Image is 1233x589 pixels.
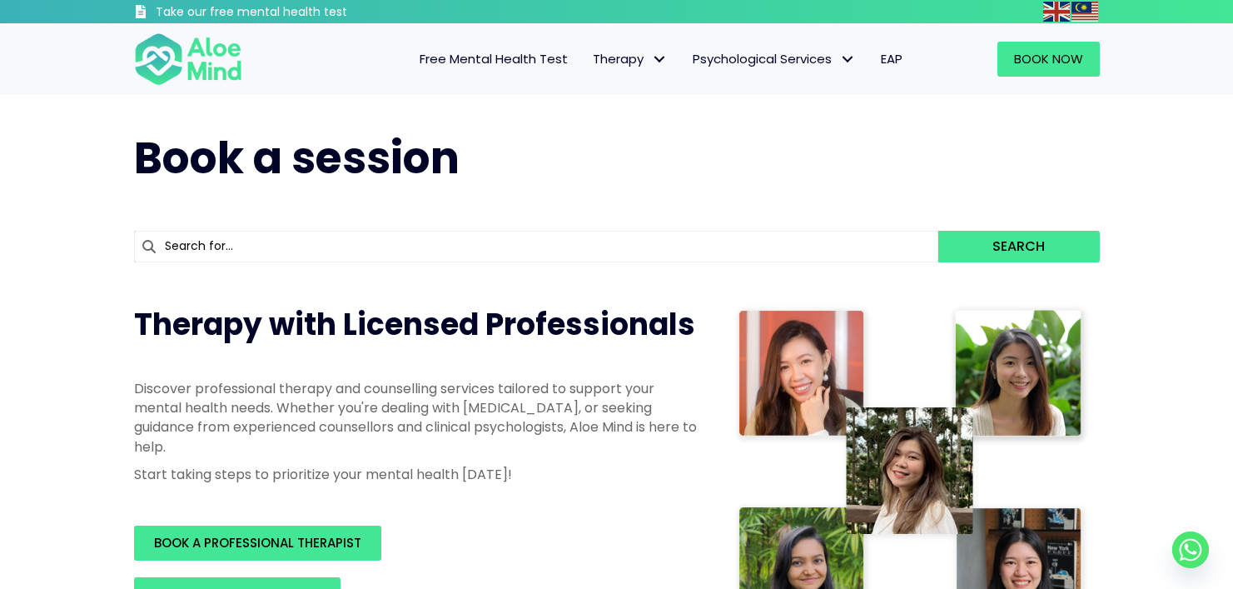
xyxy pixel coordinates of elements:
[997,42,1100,77] a: Book Now
[134,32,242,87] img: Aloe mind Logo
[593,50,668,67] span: Therapy
[134,526,381,561] a: BOOK A PROFESSIONAL THERAPIST
[1043,2,1070,22] img: en
[868,42,915,77] a: EAP
[264,42,915,77] nav: Menu
[836,47,860,72] span: Psychological Services: submenu
[134,231,939,262] input: Search for...
[580,42,680,77] a: TherapyTherapy: submenu
[134,379,700,457] p: Discover professional therapy and counselling services tailored to support your mental health nee...
[1071,2,1100,21] a: Malay
[881,50,902,67] span: EAP
[648,47,672,72] span: Therapy: submenu
[134,127,460,188] span: Book a session
[420,50,568,67] span: Free Mental Health Test
[1014,50,1083,67] span: Book Now
[134,465,700,484] p: Start taking steps to prioritize your mental health [DATE]!
[693,50,856,67] span: Psychological Services
[154,534,361,552] span: BOOK A PROFESSIONAL THERAPIST
[134,4,436,23] a: Take our free mental health test
[134,303,695,346] span: Therapy with Licensed Professionals
[1172,532,1209,568] a: Whatsapp
[156,4,436,21] h3: Take our free mental health test
[680,42,868,77] a: Psychological ServicesPsychological Services: submenu
[407,42,580,77] a: Free Mental Health Test
[938,231,1099,262] button: Search
[1043,2,1071,21] a: English
[1071,2,1098,22] img: ms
